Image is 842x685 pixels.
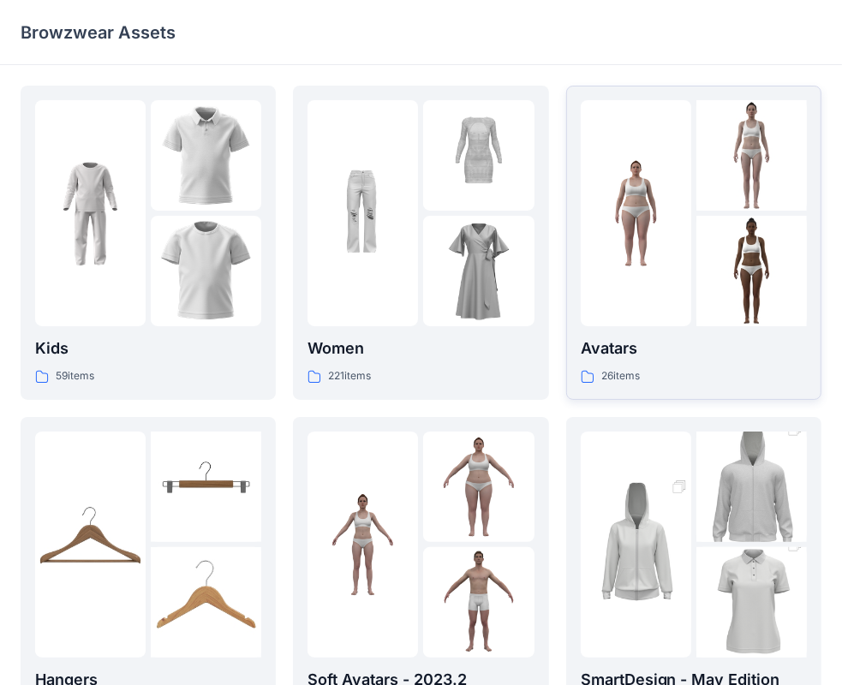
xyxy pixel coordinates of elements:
a: folder 1folder 2folder 3Avatars26items [566,86,821,400]
img: folder 3 [151,216,261,326]
img: folder 3 [151,547,261,658]
a: folder 1folder 2folder 3Kids59items [21,86,276,400]
p: 221 items [328,367,371,385]
img: folder 1 [308,489,418,599]
img: folder 3 [423,216,534,326]
img: folder 3 [696,216,807,326]
img: folder 1 [581,462,691,628]
img: folder 3 [423,547,534,658]
p: Browzwear Assets [21,21,176,45]
img: folder 1 [581,158,691,269]
p: Kids [35,337,261,360]
p: 26 items [601,367,640,385]
img: folder 1 [308,158,418,269]
a: folder 1folder 2folder 3Women221items [293,86,548,400]
img: folder 2 [151,432,261,542]
img: folder 2 [696,100,807,211]
img: folder 2 [696,404,807,570]
img: folder 1 [35,158,146,269]
p: 59 items [56,367,94,385]
img: folder 2 [151,100,261,211]
img: folder 2 [423,100,534,211]
p: Women [308,337,534,360]
img: folder 1 [35,489,146,599]
p: Avatars [581,337,807,360]
img: folder 2 [423,432,534,542]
